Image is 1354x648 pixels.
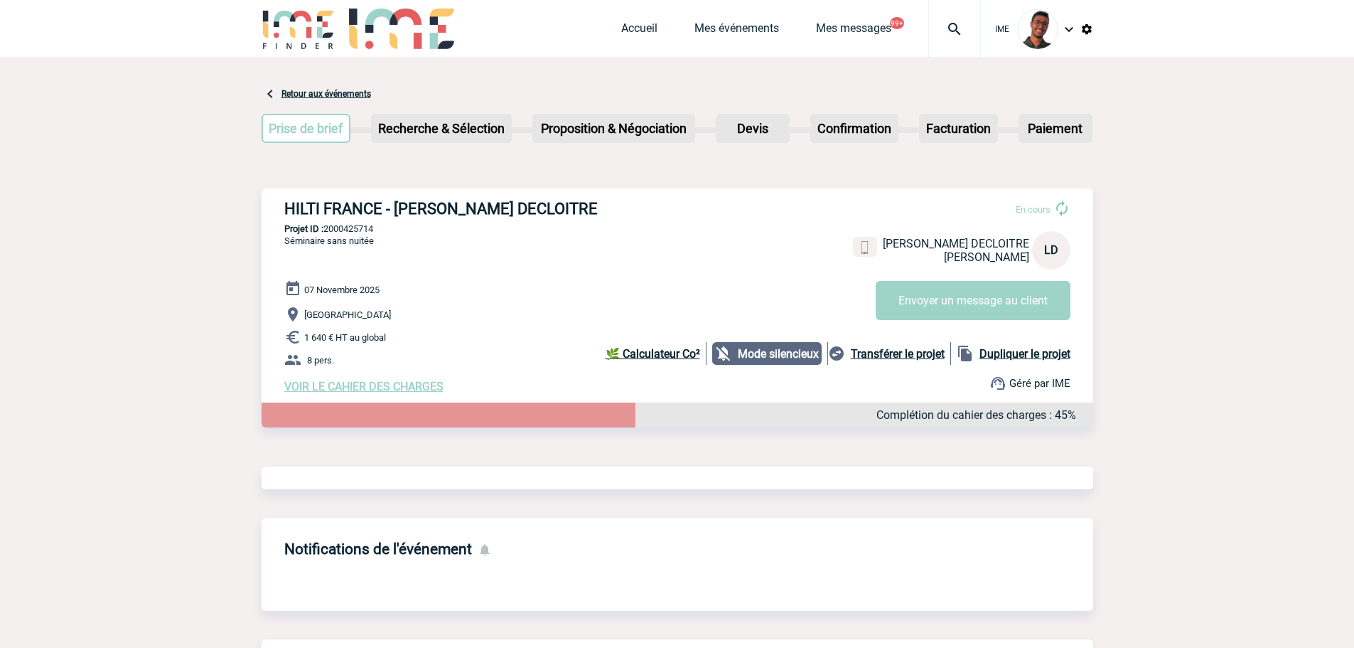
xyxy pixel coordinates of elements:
a: VOIR LE CAHIER DES CHARGES [284,380,444,393]
b: Mode silencieux [738,347,819,361]
a: Mes messages [816,21,891,41]
p: Devis [717,115,788,142]
a: Retour aux événements [281,89,371,99]
span: 8 pers. [307,355,334,366]
span: LD [1044,243,1058,257]
span: [GEOGRAPHIC_DATA] [304,309,391,320]
img: 124970-0.jpg [1018,9,1058,49]
h4: Notifications de l'événement [284,541,472,558]
img: IME-Finder [262,9,335,49]
span: [PERSON_NAME] DECLOITRE [883,237,1029,250]
button: Envoyer un message au client [876,281,1070,320]
b: Transférer le projet [851,347,945,361]
p: 2000425714 [262,223,1093,234]
span: Géré par IME [1009,377,1070,390]
p: Recherche & Sélection [372,115,510,142]
img: portable.png [859,241,871,254]
img: support.png [989,375,1006,392]
a: 🌿 Calculateur Co² [606,342,706,365]
a: Mes événements [694,21,779,41]
button: 99+ [890,17,904,29]
span: En cours [1016,204,1051,215]
span: IME [995,24,1009,34]
span: Séminaire sans nuitée [284,235,374,246]
span: 07 Novembre 2025 [304,285,380,295]
p: Paiement [1020,115,1091,142]
p: Proposition & Négociation [534,115,694,142]
span: [PERSON_NAME] [944,250,1029,264]
a: Accueil [621,21,657,41]
img: file_copy-black-24dp.png [957,345,974,362]
b: Dupliquer le projet [979,347,1070,361]
span: 1 640 € HT au global [304,332,386,343]
h3: HILTI FRANCE - [PERSON_NAME] DECLOITRE [284,200,711,218]
p: Facturation [920,115,996,142]
p: Prise de brief [263,115,350,142]
b: Projet ID : [284,223,323,234]
p: Confirmation [812,115,897,142]
b: 🌿 Calculateur Co² [606,347,700,361]
div: Notifications désactivées [712,342,828,365]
